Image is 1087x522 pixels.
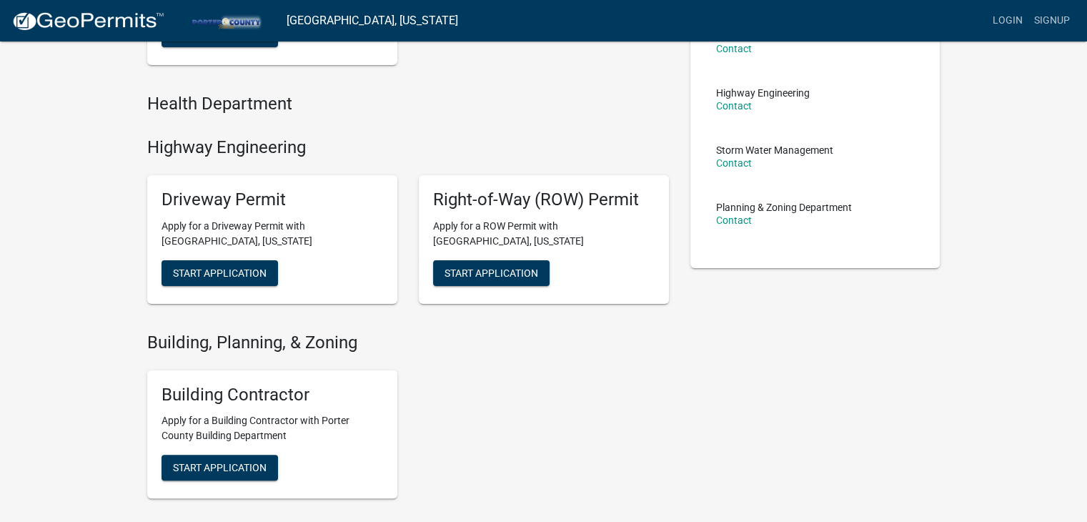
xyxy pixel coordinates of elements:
p: Apply for a Building Contractor with Porter County Building Department [162,413,383,443]
span: Start Application [445,267,538,278]
span: Start Application [173,267,267,278]
h5: Driveway Permit [162,189,383,210]
a: Contact [716,43,752,54]
button: Start Application [162,455,278,481]
a: Login [987,7,1028,34]
p: Apply for a ROW Permit with [GEOGRAPHIC_DATA], [US_STATE] [433,219,655,249]
p: Planning & Zoning Department [716,202,852,212]
span: Start Application [173,462,267,473]
h5: Right-of-Way (ROW) Permit [433,189,655,210]
h5: Building Contractor [162,385,383,405]
p: Highway Engineering [716,88,810,98]
button: Start Application [162,260,278,286]
h4: Health Department [147,94,669,114]
h4: Highway Engineering [147,137,669,158]
p: Apply for a Driveway Permit with [GEOGRAPHIC_DATA], [US_STATE] [162,219,383,249]
a: [GEOGRAPHIC_DATA], [US_STATE] [287,9,458,33]
img: Porter County, Indiana [176,11,275,30]
h4: Building, Planning, & Zoning [147,333,669,353]
a: Contact [716,215,752,226]
p: Storm Water Management [716,145,833,155]
a: Contact [716,157,752,169]
a: Signup [1028,7,1076,34]
a: Contact [716,100,752,112]
button: Start Application [433,260,550,286]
